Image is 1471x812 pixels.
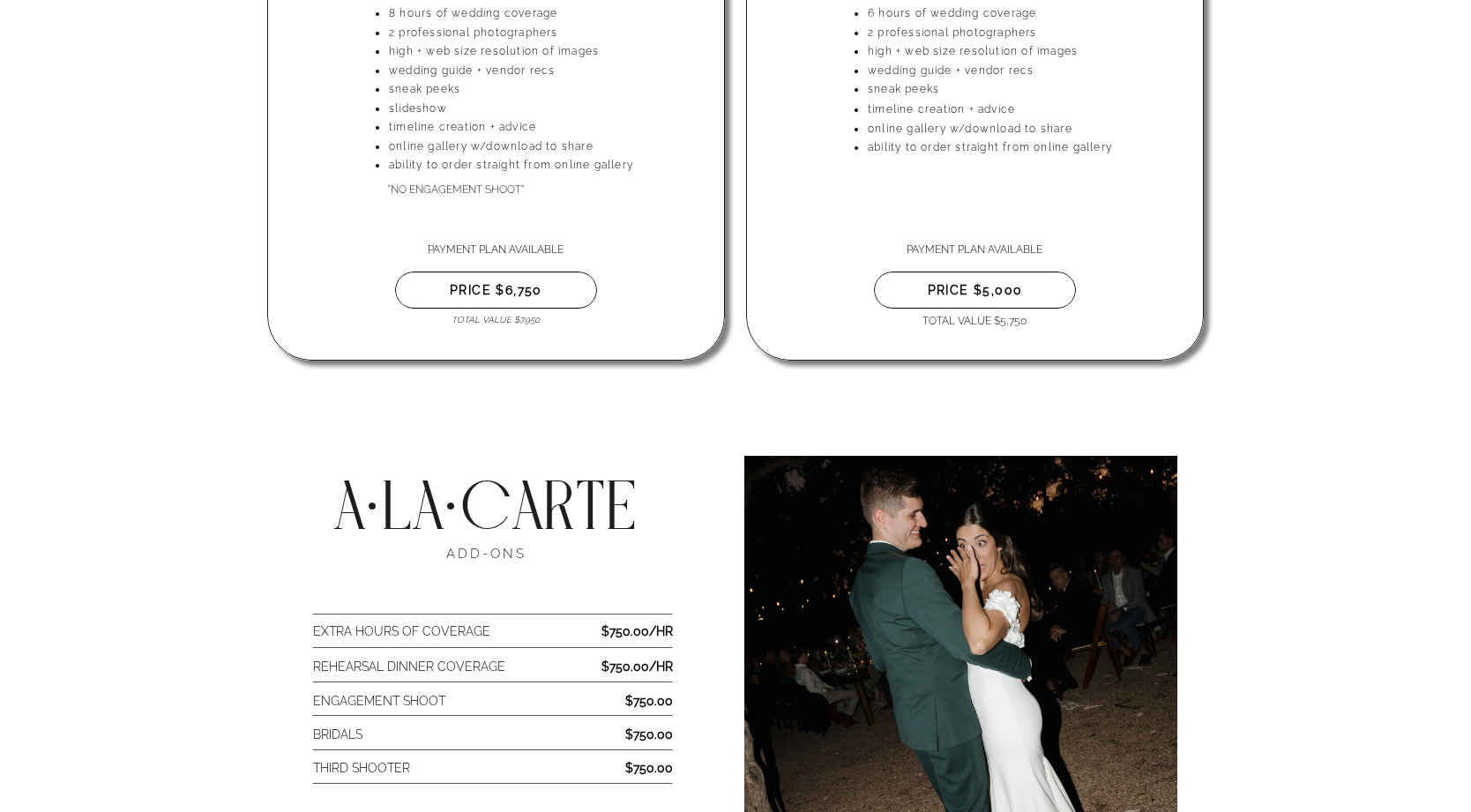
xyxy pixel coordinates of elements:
p: TOTAL VALUE $5,750 [815,312,1134,329]
p: *NO ENGAGEMENT SHOOT* [387,181,642,197]
b: $750.00 [625,761,673,775]
b: PRICE $6,750 [450,283,542,297]
li: wedding guide + vendor recs [867,62,1180,81]
li: 8 hours of wedding coverage [388,4,701,24]
p: EXTRA HOURS OF COVERAGE [313,621,627,637]
b: $750.00 [625,727,673,741]
b: $750.00 [625,694,673,708]
li: online gallery w/download to share [388,138,701,157]
li: sneak peeks [867,80,1180,100]
li: 2 professional photographers [388,24,701,43]
p: Payment Plan Available [336,241,655,257]
li: 2 professional photographers [867,24,1180,43]
i: TOTAL VALUE $7,950 [452,315,540,324]
h3: add-ons [259,542,713,563]
b: $750.00/HR [601,659,673,674]
p: ENGAGEMENT SHOOT [313,690,627,707]
b: PRICE $5,000 [928,283,1023,297]
li: 6 hours of wedding coverage [867,4,1180,24]
p: BRIDALS [313,724,627,741]
li: wedding guide + vendor recs [388,62,701,81]
li: slideshow [388,100,701,119]
p: REHEARSAL DINNER COVERAGE [313,656,627,673]
li: ability to order straight from online gallery [388,156,701,175]
p: A LA CARTE [85,446,886,542]
p: THIRD SHOOTER [313,757,627,774]
li: sneak peeks [388,80,701,100]
li: high + web size resolution of images [388,42,701,62]
b: $750.00/HR [601,624,673,638]
li: ability to order straight from online gallery [867,138,1180,158]
li: high + web size resolution of images [867,42,1180,62]
p: Payment Plan Available [815,241,1134,257]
